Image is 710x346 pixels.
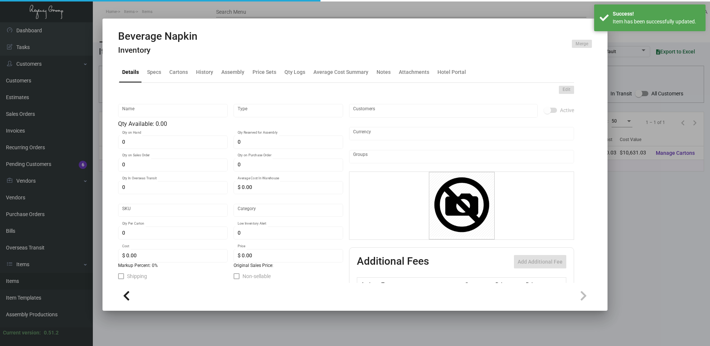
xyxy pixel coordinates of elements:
[169,68,188,76] div: Cartons
[147,68,161,76] div: Specs
[524,278,557,291] th: Price type
[3,329,41,337] div: Current version:
[253,68,276,76] div: Price Sets
[127,272,147,281] span: Shipping
[313,68,368,76] div: Average Cost Summary
[118,30,198,43] h2: Beverage Napkin
[463,278,493,291] th: Cost
[118,46,198,55] h4: Inventory
[353,154,570,160] input: Add new..
[613,10,700,18] div: Success!
[196,68,213,76] div: History
[221,68,244,76] div: Assembly
[560,106,574,115] span: Active
[572,40,592,48] button: Merge
[576,41,588,47] span: Merge
[514,255,566,268] button: Add Additional Fee
[284,68,305,76] div: Qty Logs
[353,108,534,114] input: Add new..
[613,18,700,26] div: Item has been successfully updated.
[118,120,343,128] div: Qty Available: 0.00
[357,255,429,268] h2: Additional Fees
[494,278,524,291] th: Price
[563,86,570,93] span: Edit
[377,68,391,76] div: Notes
[399,68,429,76] div: Attachments
[242,272,271,281] span: Non-sellable
[122,68,139,76] div: Details
[437,68,466,76] div: Hotel Portal
[357,278,380,291] th: Active
[44,329,59,337] div: 0.51.2
[559,86,574,94] button: Edit
[518,259,563,265] span: Add Additional Fee
[380,278,463,291] th: Type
